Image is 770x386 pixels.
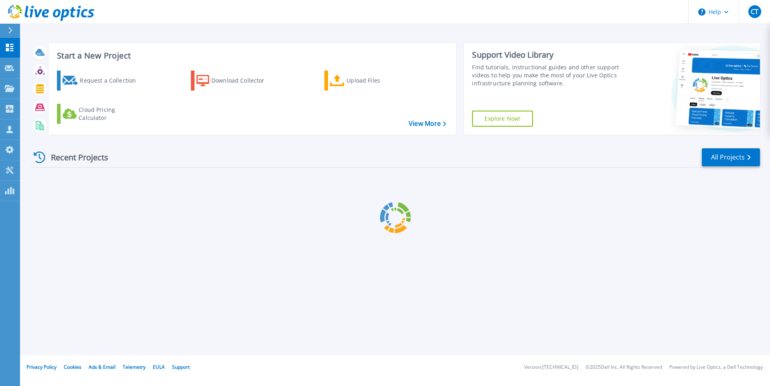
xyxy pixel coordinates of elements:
[153,364,165,370] a: EULA
[586,365,662,370] li: © 2025 Dell Inc. All Rights Reserved
[669,365,763,370] li: Powered by Live Optics, a Dell Technology
[472,50,623,60] div: Support Video Library
[751,8,758,15] span: CT
[702,148,760,166] a: All Projects
[524,365,578,370] li: Version: [TECHNICAL_ID]
[123,364,146,370] a: Telemetry
[472,111,533,127] a: Explore Now!
[409,120,446,127] a: View More
[346,73,411,89] div: Upload Files
[64,364,81,370] a: Cookies
[26,364,57,370] a: Privacy Policy
[31,148,119,167] div: Recent Projects
[191,71,280,91] a: Download Collector
[172,364,190,370] a: Support
[80,73,144,89] div: Request a Collection
[472,63,623,87] div: Find tutorials, instructional guides and other support videos to help you make the most of your L...
[211,73,276,89] div: Download Collector
[57,71,146,91] a: Request a Collection
[89,364,115,370] a: Ads & Email
[57,104,146,124] a: Cloud Pricing Calculator
[79,106,143,122] div: Cloud Pricing Calculator
[57,51,446,60] h3: Start a New Project
[324,71,414,91] a: Upload Files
